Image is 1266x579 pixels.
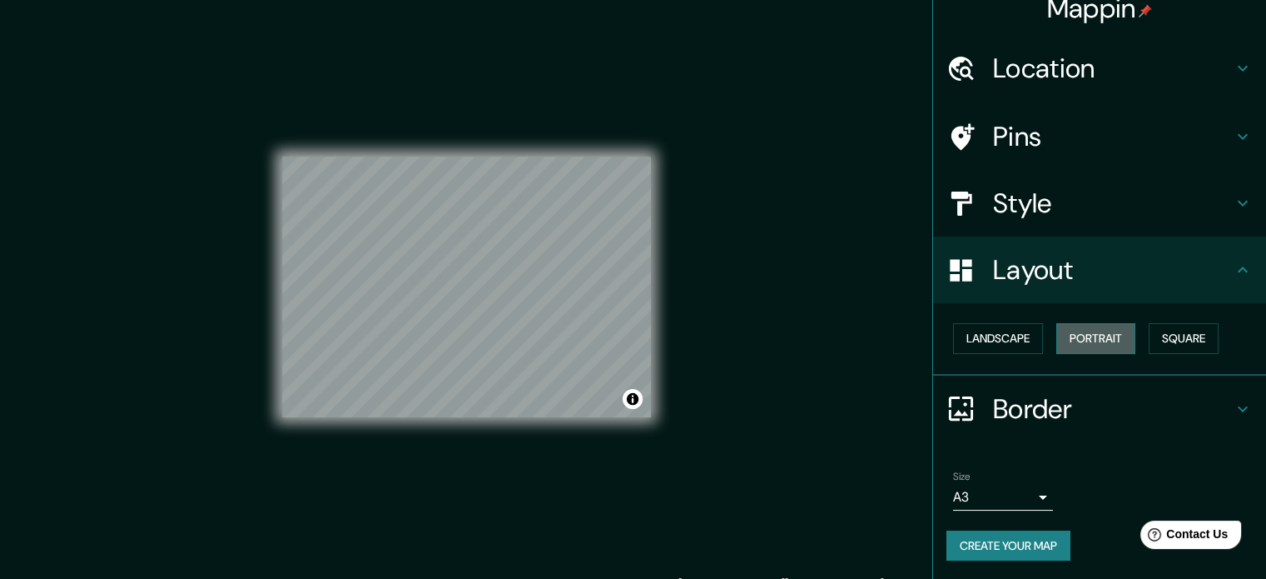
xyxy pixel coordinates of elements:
[953,323,1043,354] button: Landscape
[993,392,1233,426] h4: Border
[1118,514,1248,561] iframe: Help widget launcher
[933,376,1266,442] div: Border
[933,103,1266,170] div: Pins
[933,170,1266,237] div: Style
[993,187,1233,220] h4: Style
[953,484,1053,511] div: A3
[933,237,1266,303] div: Layout
[993,52,1233,85] h4: Location
[1149,323,1219,354] button: Square
[1139,4,1152,17] img: pin-icon.png
[993,253,1233,287] h4: Layout
[623,389,643,409] button: Toggle attribution
[946,531,1070,562] button: Create your map
[282,157,651,417] canvas: Map
[1056,323,1135,354] button: Portrait
[933,35,1266,102] div: Location
[993,120,1233,153] h4: Pins
[953,469,971,483] label: Size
